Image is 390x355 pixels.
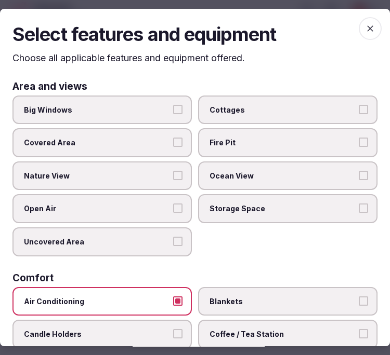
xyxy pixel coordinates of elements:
[24,296,170,307] span: Air Conditioning
[24,105,170,115] span: Big Windows
[210,296,356,307] span: Blankets
[359,171,368,180] button: Ocean View
[173,203,183,213] button: Open Air
[359,329,368,338] button: Coffee / Tea Station
[359,105,368,114] button: Cottages
[24,237,170,247] span: Uncovered Area
[210,105,356,115] span: Cottages
[359,296,368,306] button: Blankets
[173,171,183,180] button: Nature View
[12,273,54,283] h3: Comfort
[12,81,87,91] h3: Area and views
[24,203,170,214] span: Open Air
[173,105,183,114] button: Big Windows
[210,138,356,148] span: Fire Pit
[12,51,378,64] p: Choose all applicable features and equipment offered.
[210,329,356,339] span: Coffee / Tea Station
[173,329,183,338] button: Candle Holders
[173,237,183,246] button: Uncovered Area
[359,138,368,147] button: Fire Pit
[12,21,378,47] h2: Select features and equipment
[173,138,183,147] button: Covered Area
[24,329,170,339] span: Candle Holders
[173,296,183,306] button: Air Conditioning
[24,171,170,181] span: Nature View
[210,171,356,181] span: Ocean View
[210,203,356,214] span: Storage Space
[359,203,368,213] button: Storage Space
[24,138,170,148] span: Covered Area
